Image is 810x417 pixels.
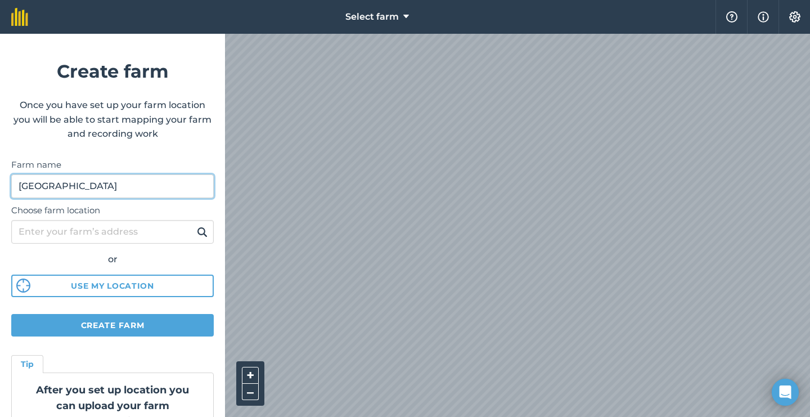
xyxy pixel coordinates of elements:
label: Choose farm location [11,204,214,217]
button: Create farm [11,314,214,337]
img: svg+xml;base64,PHN2ZyB4bWxucz0iaHR0cDovL3d3dy53My5vcmcvMjAwMC9zdmciIHdpZHRoPSIxOSIgaGVpZ2h0PSIyNC... [197,225,208,239]
img: svg%3e [16,279,30,293]
img: A cog icon [788,11,802,23]
h1: Create farm [11,57,214,86]
button: + [242,367,259,384]
div: Open Intercom Messenger [772,379,799,406]
span: Select farm [345,10,399,24]
button: – [242,384,259,400]
h4: Tip [21,358,34,370]
img: A question mark icon [725,11,739,23]
input: Enter your farm’s address [11,220,214,244]
input: Farm name [11,174,214,198]
img: fieldmargin Logo [11,8,28,26]
img: svg+xml;base64,PHN2ZyB4bWxucz0iaHR0cDovL3d3dy53My5vcmcvMjAwMC9zdmciIHdpZHRoPSIxNyIgaGVpZ2h0PSIxNy... [758,10,769,24]
button: Use my location [11,275,214,297]
div: or [11,252,214,267]
label: Farm name [11,158,214,172]
p: Once you have set up your farm location you will be able to start mapping your farm and recording... [11,98,214,141]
